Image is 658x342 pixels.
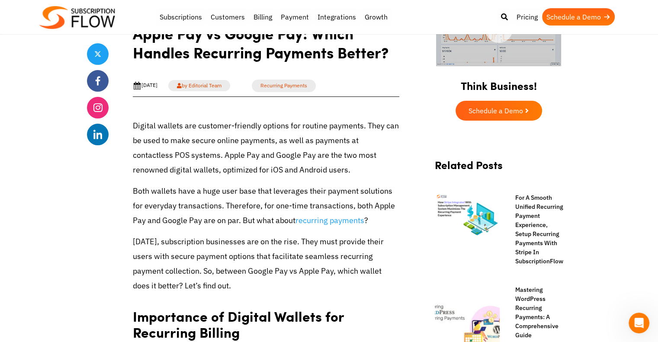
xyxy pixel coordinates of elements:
h1: Apple Pay vs Google Pay: Which Handles Recurring Payments Better? [133,24,399,68]
a: For A Smooth Unified Recurring Payment Experience, Setup Recurring Payments With Stripe In Subscr... [507,193,563,266]
img: Stripe-Integration [435,193,500,237]
iframe: Intercom live chat [629,313,649,333]
h2: Think Business! [426,69,571,96]
div: [DATE] [133,81,157,90]
a: Payment [276,8,313,26]
p: Both wallets have a huge user base that leverages their payment solutions for everyday transactio... [133,184,399,228]
a: Integrations [313,8,360,26]
a: by Editorial Team [168,80,230,91]
a: Customers [206,8,249,26]
span: Schedule a Demo [469,107,523,114]
a: Pricing [512,8,542,26]
a: Billing [249,8,276,26]
p: Digital wallets are customer-friendly options for routine payments. They can be used to make secu... [133,118,399,178]
a: Schedule a Demo [542,8,615,26]
h2: Related Posts [435,159,563,180]
p: [DATE], subscription businesses are on the rise. They must provide their users with secure paymen... [133,234,399,294]
a: Growth [360,8,392,26]
a: Subscriptions [155,8,206,26]
a: Recurring Payments [252,80,316,92]
img: Subscriptionflow [39,6,115,29]
a: recurring payments [295,215,364,225]
strong: Importance of Digital Wallets for Recurring Billing [133,306,344,342]
a: Schedule a Demo [456,101,542,121]
a: Mastering WordPress Recurring Payments: A Comprehensive Guide [507,285,563,340]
